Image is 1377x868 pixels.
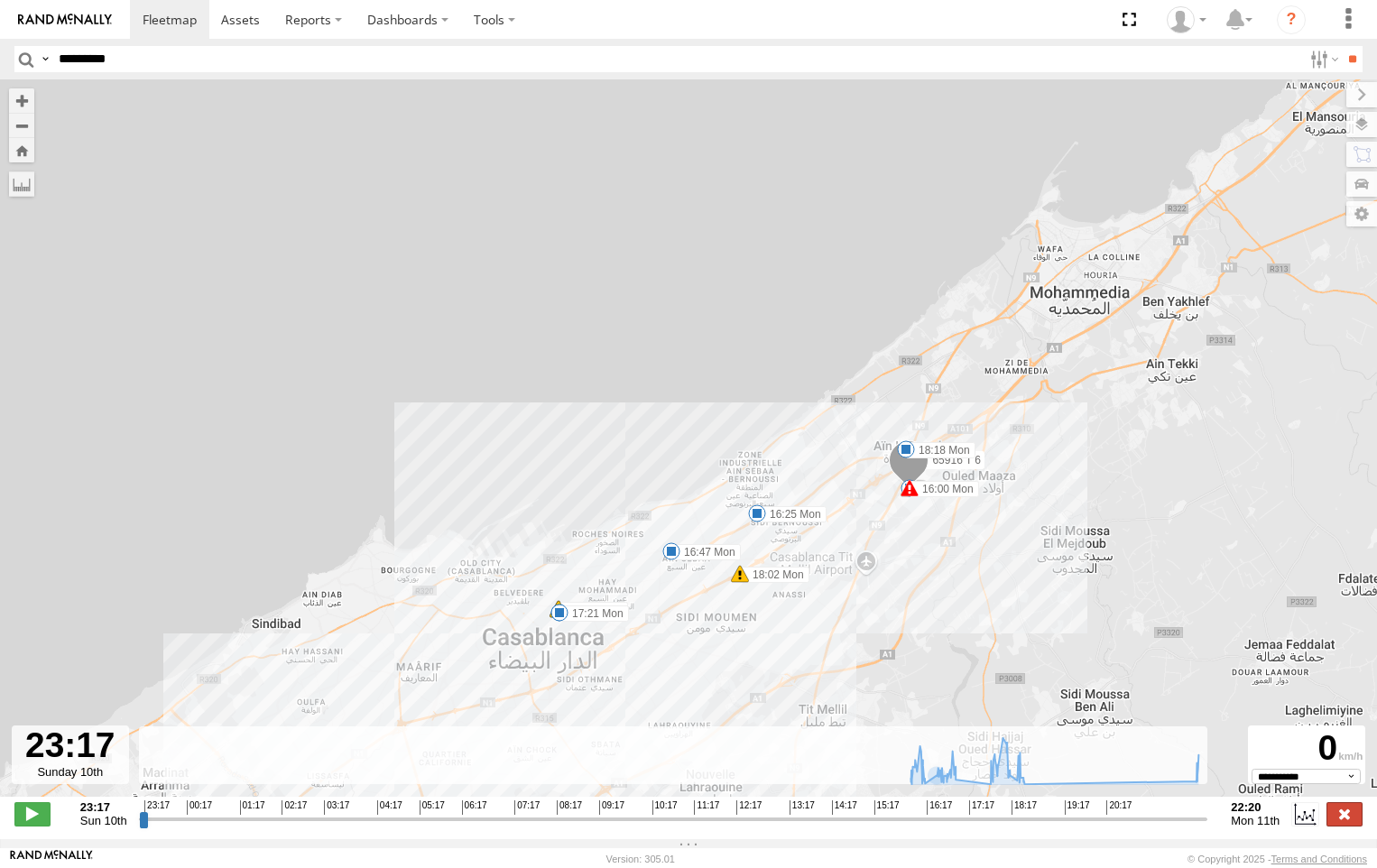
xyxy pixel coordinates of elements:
button: Zoom Home [9,138,34,162]
label: 16:00 Mon [910,481,979,497]
span: 20:17 [1106,800,1132,815]
div: © Copyright 2025 - [1188,854,1367,864]
span: 02:17 [282,800,307,815]
span: 12:17 [736,800,762,815]
label: 17:21 Mon [559,605,629,622]
a: Visit our Website [10,850,93,868]
i: ? [1277,5,1306,34]
span: 14:17 [832,800,857,815]
button: Zoom out [9,113,34,138]
span: 03:17 [324,800,349,815]
button: Zoom in [9,88,34,113]
label: Search Filter Options [1303,46,1342,72]
label: Map Settings [1346,201,1377,226]
label: 18:18 Mon [906,442,975,458]
span: 00:17 [187,800,212,815]
span: 16:17 [927,800,952,815]
img: rand-logo.svg [18,14,112,26]
span: 13:17 [790,800,815,815]
span: 05:17 [420,800,445,815]
strong: 22:20 [1231,800,1280,814]
span: 65916 T 6 [932,454,981,466]
span: 08:17 [557,800,582,815]
span: 06:17 [462,800,487,815]
label: 16:47 Mon [671,544,741,560]
span: 18:17 [1012,800,1037,815]
label: Search Query [38,46,52,72]
label: Close [1326,802,1363,826]
span: 01:17 [240,800,265,815]
div: 0 [1251,728,1363,769]
span: 04:17 [377,800,402,815]
label: 18:02 Mon [740,567,809,583]
span: 23:17 [144,800,170,815]
span: Mon 11th Aug 2025 [1231,814,1280,827]
a: Terms and Conditions [1271,854,1367,864]
span: 07:17 [514,800,540,815]
span: 17:17 [969,800,994,815]
span: 19:17 [1065,800,1090,815]
div: Younes Gaubi [1160,6,1213,33]
span: 11:17 [694,800,719,815]
label: Measure [9,171,34,197]
div: Version: 305.01 [606,854,675,864]
span: 09:17 [599,800,624,815]
label: Play/Stop [14,802,51,826]
label: 16:25 Mon [757,506,827,522]
strong: 23:17 [80,800,127,814]
span: Sun 10th Aug 2025 [80,814,127,827]
span: 15:17 [874,800,900,815]
span: 10:17 [652,800,678,815]
label: 17:47 Mon [559,602,628,618]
